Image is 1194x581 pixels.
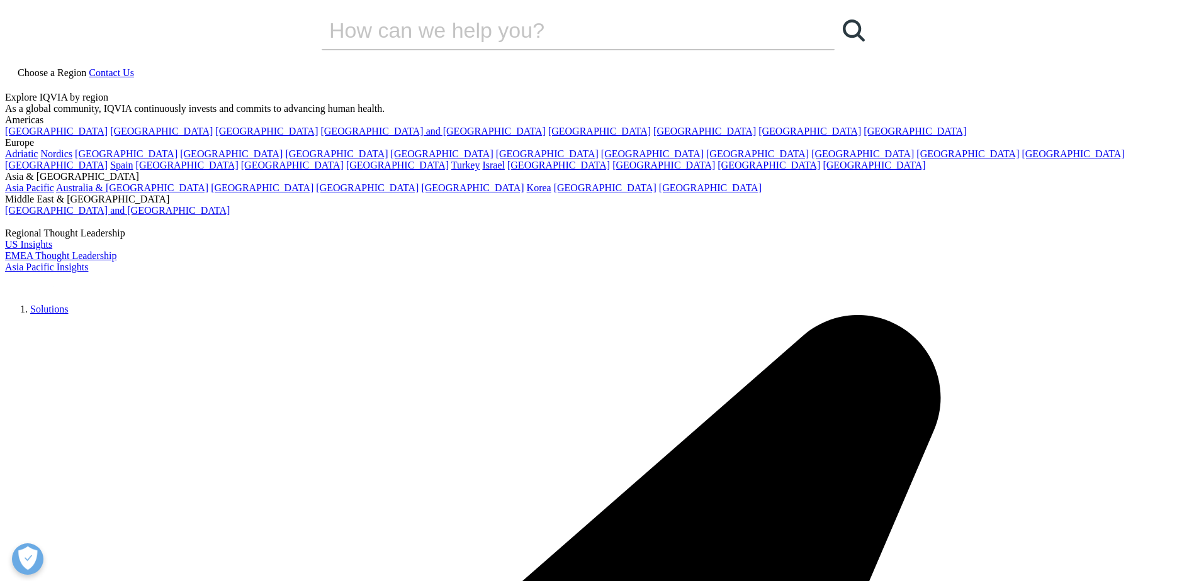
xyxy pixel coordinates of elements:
a: EMEA Thought Leadership [5,250,116,261]
a: Nordics [40,148,72,159]
div: Explore IQVIA by region [5,92,1189,103]
a: Spain [110,160,133,170]
a: Adriatic [5,148,38,159]
input: Search [322,11,799,49]
a: [GEOGRAPHIC_DATA] [110,126,213,136]
a: [GEOGRAPHIC_DATA] [653,126,756,136]
a: [GEOGRAPHIC_DATA] [5,160,108,170]
a: [GEOGRAPHIC_DATA] [241,160,344,170]
a: [GEOGRAPHIC_DATA] [811,148,914,159]
a: [GEOGRAPHIC_DATA] [496,148,599,159]
a: [GEOGRAPHIC_DATA] [211,182,313,193]
a: Australia & [GEOGRAPHIC_DATA] [56,182,208,193]
a: [GEOGRAPHIC_DATA] [554,182,656,193]
a: Solutions [30,304,68,314]
a: [GEOGRAPHIC_DATA] [215,126,318,136]
a: [GEOGRAPHIC_DATA] [758,126,861,136]
a: [GEOGRAPHIC_DATA] [706,148,809,159]
a: [GEOGRAPHIC_DATA] [823,160,925,170]
button: Open Preferences [12,543,43,575]
img: IQVIA Healthcare Information Technology and Pharma Clinical Research Company [5,273,106,291]
a: [GEOGRAPHIC_DATA] and [GEOGRAPHIC_DATA] [5,205,230,216]
a: [GEOGRAPHIC_DATA] [316,182,419,193]
a: [GEOGRAPHIC_DATA] [285,148,388,159]
a: Asia Pacific [5,182,54,193]
div: Europe [5,137,1189,148]
a: [GEOGRAPHIC_DATA] [346,160,449,170]
a: [GEOGRAPHIC_DATA] [136,160,239,170]
a: Turkey [451,160,480,170]
div: Asia & [GEOGRAPHIC_DATA] [5,171,1189,182]
a: [GEOGRAPHIC_DATA] and [GEOGRAPHIC_DATA] [320,126,545,136]
div: Regional Thought Leadership [5,228,1189,239]
a: [GEOGRAPHIC_DATA] [180,148,283,159]
a: US Insights [5,239,52,250]
a: [GEOGRAPHIC_DATA] [612,160,715,170]
a: [GEOGRAPHIC_DATA] [916,148,1019,159]
div: Americas [5,114,1189,126]
a: [GEOGRAPHIC_DATA] [391,148,493,159]
a: Israel [482,160,505,170]
div: Middle East & [GEOGRAPHIC_DATA] [5,194,1189,205]
a: [GEOGRAPHIC_DATA] [421,182,524,193]
div: As a global community, IQVIA continuously invests and commits to advancing human health. [5,103,1189,114]
a: [GEOGRAPHIC_DATA] [601,148,704,159]
a: [GEOGRAPHIC_DATA] [5,126,108,136]
svg: Search [843,19,865,41]
a: Asia Pacific Insights [5,262,88,272]
a: [GEOGRAPHIC_DATA] [548,126,651,136]
a: [GEOGRAPHIC_DATA] [1022,148,1124,159]
a: [GEOGRAPHIC_DATA] [718,160,820,170]
a: Korea [527,182,551,193]
a: [GEOGRAPHIC_DATA] [75,148,177,159]
span: Choose a Region [18,67,86,78]
a: [GEOGRAPHIC_DATA] [507,160,610,170]
a: Search [835,11,872,49]
a: Contact Us [89,67,134,78]
a: [GEOGRAPHIC_DATA] [659,182,762,193]
a: [GEOGRAPHIC_DATA] [864,126,966,136]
